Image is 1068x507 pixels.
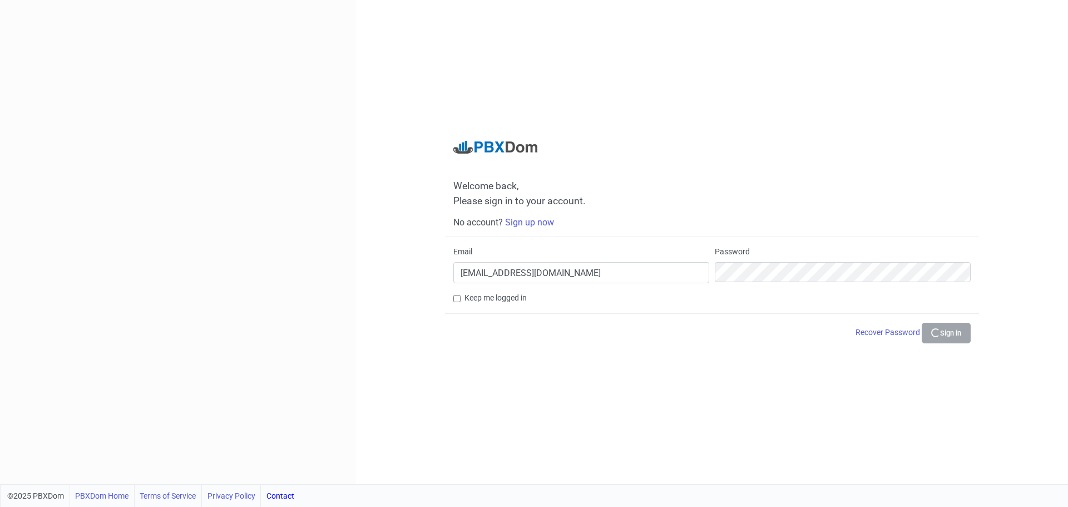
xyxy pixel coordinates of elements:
button: Sign in [922,323,971,343]
a: PBXDom Home [75,485,128,507]
span: Welcome back, [453,180,971,192]
span: Please sign in to your account. [453,195,586,206]
input: Email here... [453,262,709,283]
a: Sign up now [505,217,554,228]
h6: No account? [453,217,971,228]
label: Email [453,246,472,258]
div: ©2025 PBXDom [7,485,294,507]
a: Recover Password [856,328,922,337]
label: Keep me logged in [464,292,527,304]
a: Terms of Service [140,485,196,507]
a: Contact [266,485,294,507]
label: Password [715,246,750,258]
a: Privacy Policy [207,485,255,507]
